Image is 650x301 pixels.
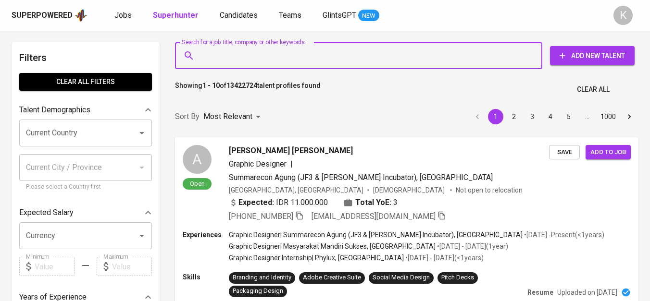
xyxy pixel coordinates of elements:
[456,185,523,195] p: Not open to relocation
[35,257,75,276] input: Value
[229,212,293,221] span: [PHONE_NUMBER]
[229,159,287,169] span: Graphic Designer
[358,11,379,21] span: NEW
[590,147,626,158] span: Add to job
[202,82,220,89] b: 1 - 10
[19,50,152,65] h6: Filters
[557,288,617,297] p: Uploaded on [DATE]
[153,10,200,22] a: Superhunter
[220,11,258,20] span: Candidates
[19,104,90,116] p: Talent Demographics
[233,287,283,296] div: Packaging Design
[323,10,379,22] a: GlintsGPT NEW
[355,197,391,208] b: Total YoE:
[233,273,291,282] div: Branding and Identity
[186,180,209,188] span: Open
[229,230,523,240] p: Graphic Designer | Summarecon Agung (JF3 & [PERSON_NAME] Incubator), [GEOGRAPHIC_DATA]
[488,109,503,124] button: page 1
[579,112,595,121] div: …
[229,185,363,195] div: [GEOGRAPHIC_DATA], [GEOGRAPHIC_DATA]
[135,229,149,242] button: Open
[549,145,580,160] button: Save
[183,230,229,240] p: Experiences
[279,10,303,22] a: Teams
[229,253,404,263] p: Graphic Designer Internship | Phylux, [GEOGRAPHIC_DATA]
[226,82,257,89] b: 13422724
[577,84,610,96] span: Clear All
[12,8,87,23] a: Superpoweredapp logo
[114,11,132,20] span: Jobs
[303,273,361,282] div: Adobe Creative Suite
[26,182,145,192] p: Please select a Country first
[19,207,74,218] p: Expected Salary
[586,145,631,160] button: Add to job
[135,126,149,140] button: Open
[229,145,353,157] span: [PERSON_NAME] [PERSON_NAME]
[229,197,328,208] div: IDR 11.000.000
[436,241,508,251] p: • [DATE] - [DATE] ( 1 year )
[27,76,144,88] span: Clear All filters
[543,109,558,124] button: Go to page 4
[19,73,152,91] button: Clear All filters
[153,11,199,20] b: Superhunter
[558,50,627,62] span: Add New Talent
[238,197,274,208] b: Expected:
[112,257,152,276] input: Value
[506,109,522,124] button: Go to page 2
[183,145,212,174] div: A
[203,111,252,122] p: Most Relevant
[114,10,134,22] a: Jobs
[279,11,301,20] span: Teams
[19,203,152,222] div: Expected Salary
[373,185,446,195] span: [DEMOGRAPHIC_DATA]
[183,272,229,282] p: Skills
[175,81,321,98] p: Showing of talent profiles found
[525,109,540,124] button: Go to page 3
[550,46,635,65] button: Add New Talent
[393,197,398,208] span: 3
[523,230,604,240] p: • [DATE] - Present ( <1 years )
[527,288,553,297] p: Resume
[554,147,575,158] span: Save
[468,109,638,124] nav: pagination navigation
[622,109,637,124] button: Go to next page
[19,100,152,120] div: Talent Demographics
[373,273,430,282] div: Social Media Design
[229,241,436,251] p: Graphic Designer | Masyarakat Mandiri Sukses, [GEOGRAPHIC_DATA]
[613,6,633,25] div: K
[323,11,356,20] span: GlintsGPT
[441,273,474,282] div: Pitch Decks
[175,111,200,122] p: Sort By
[229,173,493,182] span: Summarecon Agung (JF3 & [PERSON_NAME] Incubator), [GEOGRAPHIC_DATA]
[75,8,87,23] img: app logo
[203,108,264,126] div: Most Relevant
[598,109,619,124] button: Go to page 1000
[290,158,293,170] span: |
[220,10,260,22] a: Candidates
[404,253,484,263] p: • [DATE] - [DATE] ( <1 years )
[573,81,613,98] button: Clear All
[312,212,436,221] span: [EMAIL_ADDRESS][DOMAIN_NAME]
[12,10,73,21] div: Superpowered
[561,109,576,124] button: Go to page 5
